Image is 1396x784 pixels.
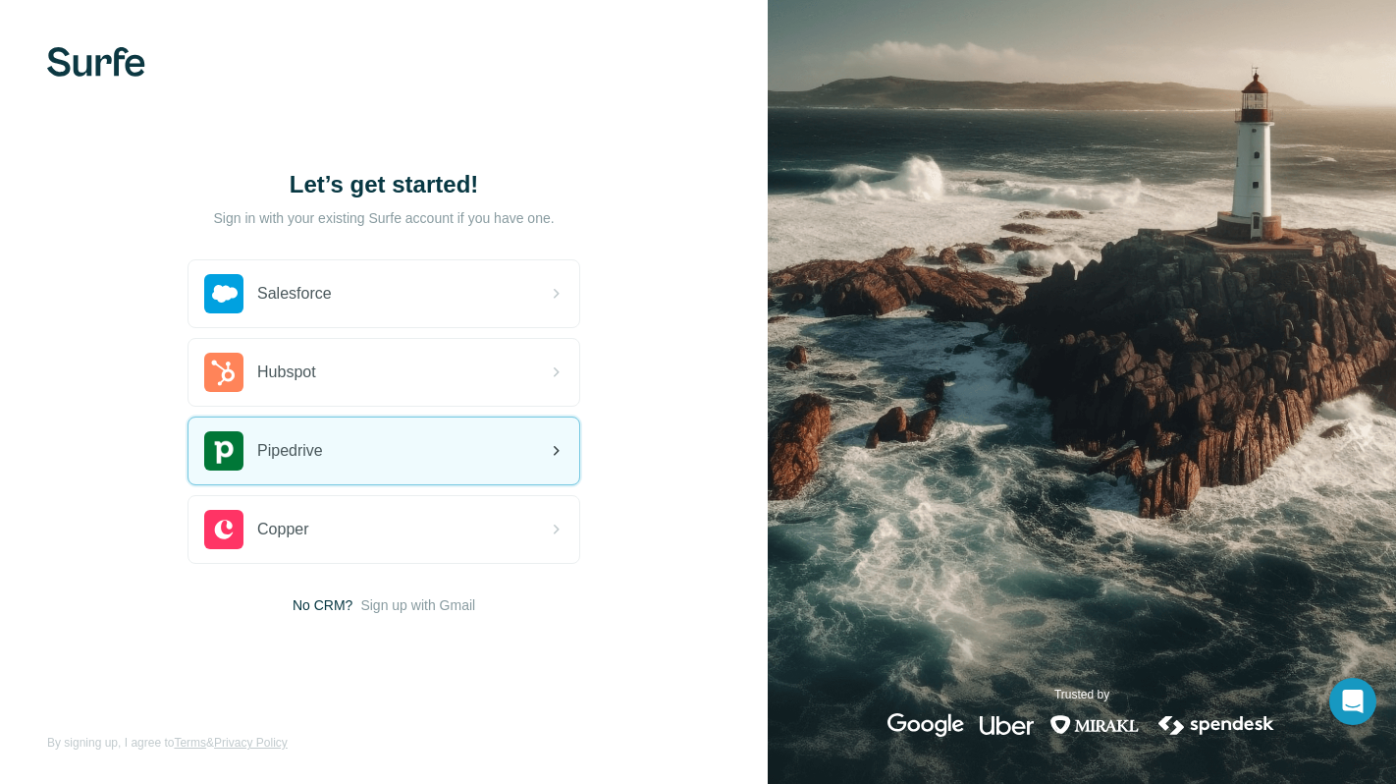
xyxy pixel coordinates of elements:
[1049,713,1140,737] img: mirakl's logo
[47,47,145,77] img: Surfe's logo
[257,282,332,306] span: Salesforce
[257,439,323,463] span: Pipedrive
[188,169,580,200] h1: Let’s get started!
[1329,678,1376,725] div: Open Intercom Messenger
[257,361,316,384] span: Hubspot
[257,518,308,541] span: Copper
[204,510,243,549] img: copper's logo
[204,353,243,392] img: hubspot's logo
[204,274,243,313] img: salesforce's logo
[47,734,288,752] span: By signing up, I agree to &
[293,595,352,615] span: No CRM?
[214,736,288,750] a: Privacy Policy
[980,713,1034,737] img: uber's logo
[204,431,243,471] img: pipedrive's logo
[1054,686,1109,703] p: Trusted by
[214,208,555,228] p: Sign in with your existing Surfe account if you have one.
[1155,713,1277,737] img: spendesk's logo
[360,595,475,615] button: Sign up with Gmail
[887,713,964,737] img: google's logo
[174,736,206,750] a: Terms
